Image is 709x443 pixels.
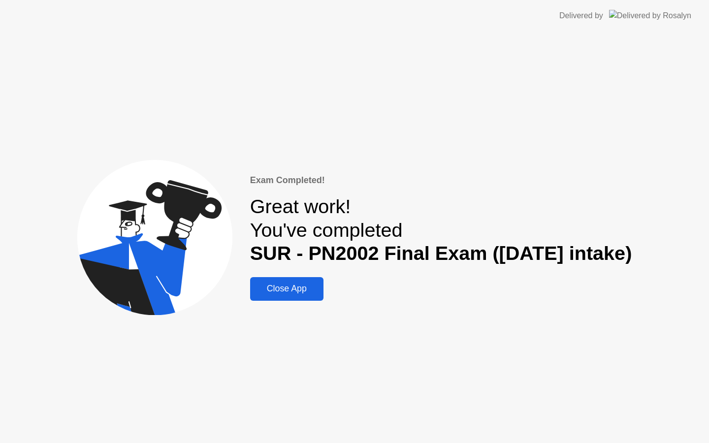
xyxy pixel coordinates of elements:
button: Close App [250,277,323,301]
div: Exam Completed! [250,174,632,187]
b: SUR - PN2002 Final Exam ([DATE] intake) [250,242,632,264]
img: Delivered by Rosalyn [609,10,691,21]
div: Delivered by [559,10,603,22]
div: Great work! You've completed [250,195,632,265]
div: Close App [253,284,321,294]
